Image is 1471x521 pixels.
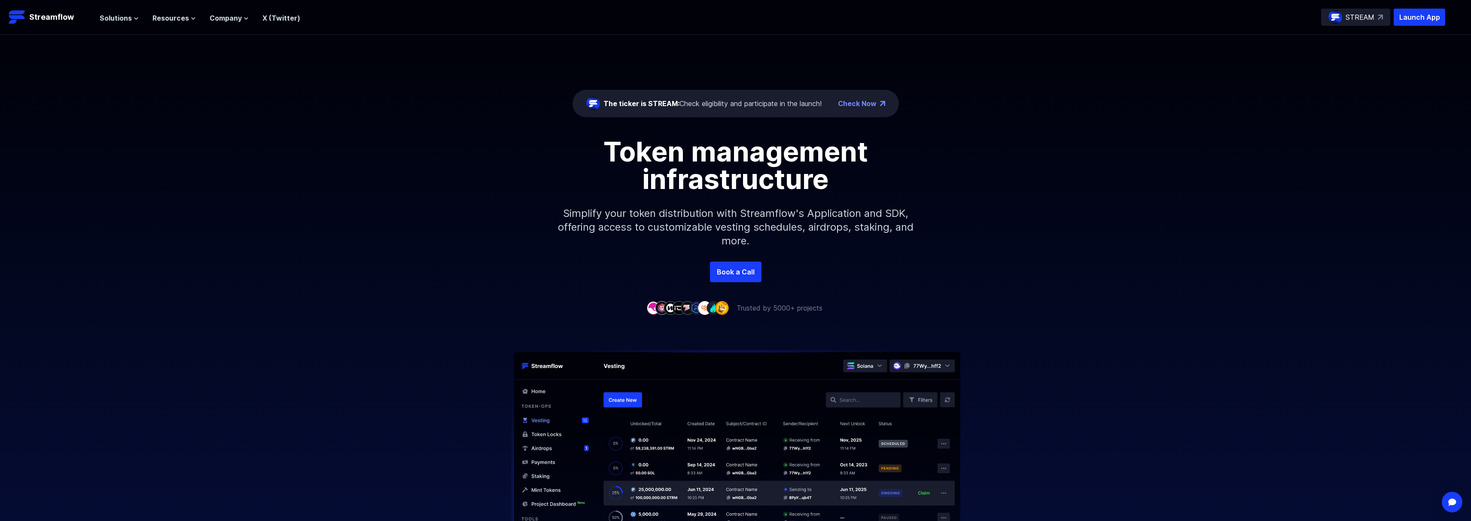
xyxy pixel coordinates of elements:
p: STREAM [1346,12,1374,22]
p: Simplify your token distribution with Streamflow's Application and SDK, offering access to custom... [551,193,920,262]
div: Check eligibility and participate in the launch! [603,98,822,109]
a: STREAM [1321,9,1390,26]
div: Open Intercom Messenger [1442,492,1462,512]
p: Trusted by 5000+ projects [737,303,822,313]
img: company-4 [672,301,686,314]
img: top-right-arrow.png [880,101,885,106]
h1: Token management infrastructure [542,138,929,193]
span: Company [210,13,242,23]
img: company-9 [715,301,729,314]
img: top-right-arrow.svg [1378,15,1383,20]
img: company-1 [646,301,660,314]
a: X (Twitter) [262,14,300,22]
a: Streamflow [9,9,91,26]
button: Company [210,13,249,23]
p: Streamflow [29,11,74,23]
img: company-6 [689,301,703,314]
a: Book a Call [710,262,761,282]
img: company-7 [698,301,712,314]
img: company-5 [681,301,694,314]
span: Resources [152,13,189,23]
button: Resources [152,13,196,23]
button: Launch App [1394,9,1445,26]
img: company-8 [707,301,720,314]
span: Solutions [100,13,132,23]
button: Solutions [100,13,139,23]
img: company-2 [655,301,669,314]
span: The ticker is STREAM: [603,99,679,108]
img: Streamflow Logo [9,9,26,26]
img: streamflow-logo-circle.png [1328,10,1342,24]
img: company-3 [664,301,677,314]
img: streamflow-logo-circle.png [586,97,600,110]
a: Check Now [838,98,877,109]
